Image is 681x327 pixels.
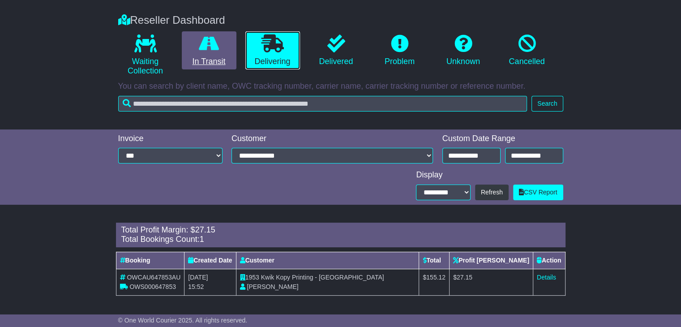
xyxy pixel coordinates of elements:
a: Problem [373,31,427,70]
span: © One World Courier 2025. All rights reserved. [118,317,248,324]
td: $ [419,269,450,295]
th: Total [419,252,450,269]
div: Display [416,170,563,180]
span: [PERSON_NAME] [247,283,298,290]
th: Customer [236,252,419,269]
span: 1 [200,235,204,244]
button: Refresh [475,185,509,200]
span: OWS000647853 [129,283,176,290]
button: Search [531,96,563,112]
span: OWCAU647853AU [127,274,180,281]
th: Action [533,252,565,269]
a: Details [537,274,556,281]
a: Unknown [436,31,491,70]
div: Custom Date Range [442,134,563,144]
div: Reseller Dashboard [114,14,568,27]
span: 1953 [245,274,259,281]
span: 155.12 [426,274,445,281]
th: Profit [PERSON_NAME] [450,252,533,269]
span: [DATE] [188,274,208,281]
span: 27.15 [195,225,215,234]
div: Total Bookings Count: [121,235,560,245]
a: Waiting Collection [118,31,173,79]
span: 15:52 [188,283,204,290]
p: You can search by client name, OWC tracking number, carrier name, carrier tracking number or refe... [118,82,563,91]
a: CSV Report [513,185,563,200]
td: $ [450,269,533,295]
span: Kwik Kopy Printing - [GEOGRAPHIC_DATA] [261,274,384,281]
div: Total Profit Margin: $ [121,225,560,235]
a: Delivered [309,31,364,70]
th: Booking [116,252,184,269]
div: Invoice [118,134,223,144]
a: Cancelled [500,31,554,70]
a: In Transit [182,31,236,70]
div: Customer [231,134,433,144]
a: Delivering [245,31,300,70]
th: Created Date [184,252,236,269]
span: 27.15 [457,274,472,281]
